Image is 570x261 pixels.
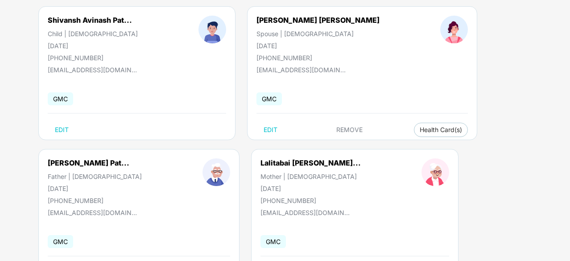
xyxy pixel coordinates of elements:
[48,197,142,204] div: [PHONE_NUMBER]
[48,173,142,180] div: Father | [DEMOGRAPHIC_DATA]
[336,126,363,133] span: REMOVE
[420,128,462,132] span: Health Card(s)
[260,209,350,216] div: [EMAIL_ADDRESS][DOMAIN_NAME]
[260,197,361,204] div: [PHONE_NUMBER]
[202,158,230,186] img: profileImage
[48,54,138,62] div: [PHONE_NUMBER]
[256,92,282,105] span: GMC
[414,123,468,137] button: Health Card(s)
[421,158,449,186] img: profileImage
[256,42,380,50] div: [DATE]
[48,209,137,216] div: [EMAIL_ADDRESS][DOMAIN_NAME]
[264,126,277,133] span: EDIT
[256,66,346,74] div: [EMAIL_ADDRESS][DOMAIN_NAME]
[260,158,361,167] div: Lalitabai [PERSON_NAME]...
[48,66,137,74] div: [EMAIL_ADDRESS][DOMAIN_NAME]
[329,123,370,137] button: REMOVE
[260,235,286,248] span: GMC
[256,54,380,62] div: [PHONE_NUMBER]
[48,92,73,105] span: GMC
[48,235,73,248] span: GMC
[260,173,361,180] div: Mother | [DEMOGRAPHIC_DATA]
[55,126,69,133] span: EDIT
[48,123,76,137] button: EDIT
[440,16,468,43] img: profileImage
[48,16,132,25] div: Shivansh Avinash Pat...
[256,30,380,37] div: Spouse | [DEMOGRAPHIC_DATA]
[48,185,142,192] div: [DATE]
[48,42,138,50] div: [DATE]
[256,16,380,25] div: [PERSON_NAME] [PERSON_NAME]
[48,158,129,167] div: [PERSON_NAME] Pat...
[198,16,226,43] img: profileImage
[260,185,361,192] div: [DATE]
[48,30,138,37] div: Child | [DEMOGRAPHIC_DATA]
[256,123,285,137] button: EDIT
